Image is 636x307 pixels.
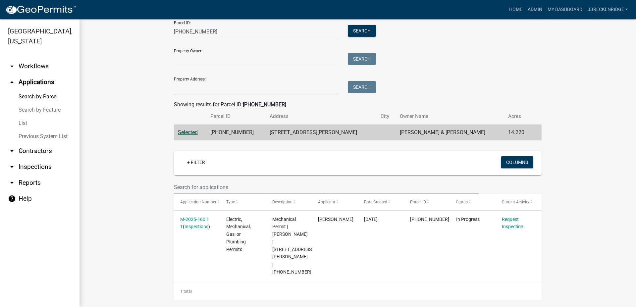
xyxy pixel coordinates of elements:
[174,283,542,300] div: 1 total
[8,195,16,203] i: help
[318,200,335,204] span: Applicant
[266,109,376,124] th: Address
[456,200,468,204] span: Status
[348,81,376,93] button: Search
[364,200,387,204] span: Date Created
[185,224,208,229] a: Inspections
[585,3,631,16] a: Jbreckenridge
[504,109,532,124] th: Acres
[410,217,449,222] span: 027-04-01-011
[220,194,266,210] datatable-header-cell: Type
[180,200,216,204] span: Application Number
[501,156,533,168] button: Columns
[8,62,16,70] i: arrow_drop_down
[8,179,16,187] i: arrow_drop_down
[174,194,220,210] datatable-header-cell: Application Number
[180,217,209,230] a: M-2025-160 1 1
[266,125,376,141] td: [STREET_ADDRESS][PERSON_NAME]
[243,101,286,108] strong: [PHONE_NUMBER]
[272,200,292,204] span: Description
[450,194,496,210] datatable-header-cell: Status
[502,200,529,204] span: Current Activity
[318,217,353,222] span: Runda Morton
[496,194,542,210] datatable-header-cell: Current Activity
[348,25,376,37] button: Search
[410,200,426,204] span: Parcel ID
[226,200,235,204] span: Type
[8,147,16,155] i: arrow_drop_down
[456,217,480,222] span: In Progress
[506,3,525,16] a: Home
[272,217,313,275] span: Mechanical Permit | Edward Latimer | 175 SCOTT DR | 027-04-01-011
[174,101,542,109] div: Showing results for Parcel ID:
[312,194,358,210] datatable-header-cell: Applicant
[178,129,198,135] a: Selected
[364,217,378,222] span: 03/26/2025
[182,156,210,168] a: + Filter
[377,109,396,124] th: City
[174,180,479,194] input: Search for applications
[8,163,16,171] i: arrow_drop_down
[348,53,376,65] button: Search
[266,194,312,210] datatable-header-cell: Description
[8,78,16,86] i: arrow_drop_up
[358,194,404,210] datatable-header-cell: Date Created
[404,194,450,210] datatable-header-cell: Parcel ID
[545,3,585,16] a: My Dashboard
[396,125,504,141] td: [PERSON_NAME] & [PERSON_NAME]
[502,217,523,230] a: Request Inspection
[504,125,532,141] td: 14.220
[226,217,251,252] span: Electric, Mechanical, Gas, or Plumbing Permits
[206,109,266,124] th: Parcel ID
[525,3,545,16] a: Admin
[206,125,266,141] td: [PHONE_NUMBER]
[180,216,213,231] div: ( )
[396,109,504,124] th: Owner Name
